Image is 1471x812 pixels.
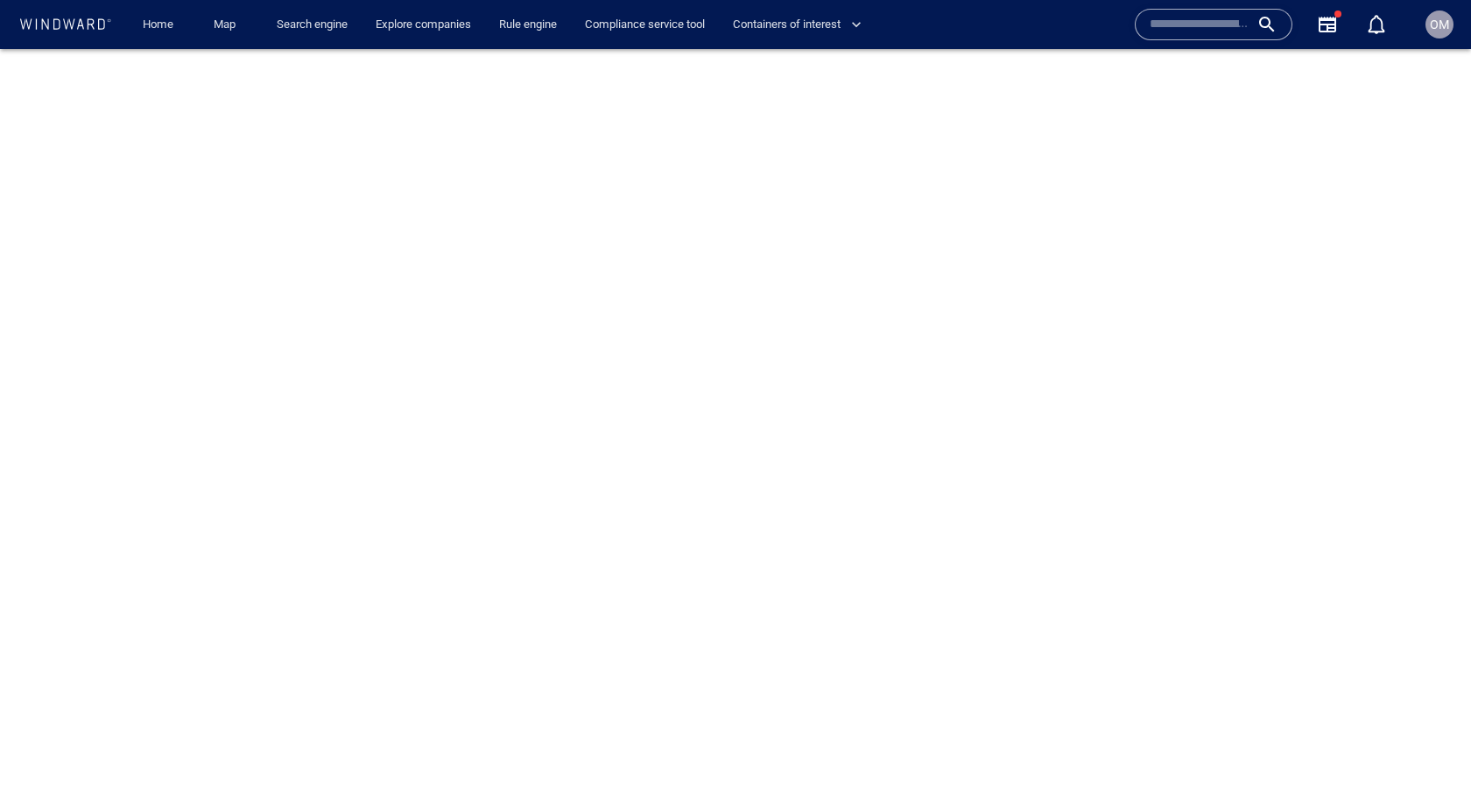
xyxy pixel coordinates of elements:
[1397,733,1458,799] iframe: Chat
[207,10,249,40] a: Map
[1430,17,1449,31] span: OM
[1422,7,1457,42] button: OM
[733,15,862,35] span: Containers of interest
[726,10,876,40] button: Containers of interest
[369,10,478,40] a: Explore companies
[136,10,180,40] a: Home
[578,10,712,40] a: Compliance service tool
[1366,14,1387,35] div: Notification center
[270,10,355,40] a: Search engine
[130,10,186,40] button: Home
[200,10,256,40] button: Map
[492,10,564,40] a: Rule engine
